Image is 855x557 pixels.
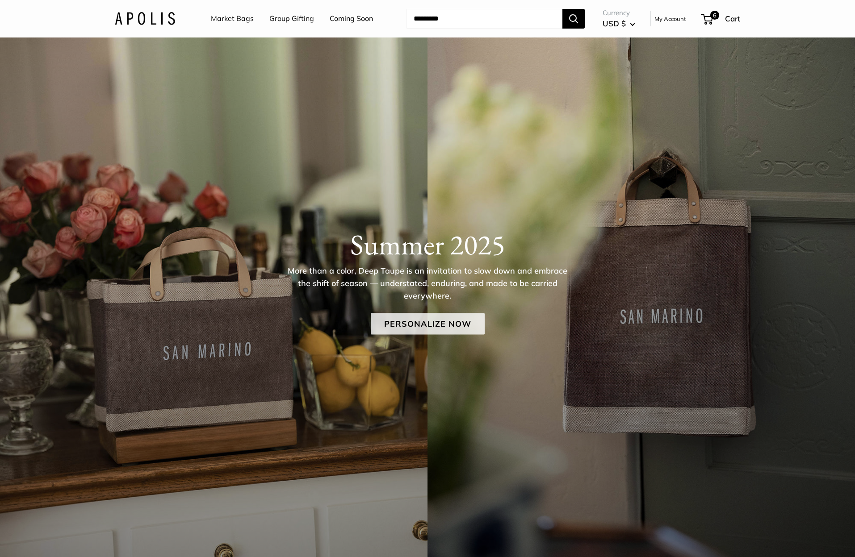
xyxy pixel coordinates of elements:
[371,313,485,335] a: Personalize Now
[710,11,719,20] span: 6
[562,9,585,29] button: Search
[702,12,740,26] a: 6 Cart
[603,19,626,28] span: USD $
[115,228,740,262] h1: Summer 2025
[282,265,573,302] p: More than a color, Deep Taupe is an invitation to slow down and embrace the shift of season — und...
[330,12,373,25] a: Coming Soon
[725,14,740,23] span: Cart
[407,9,562,29] input: Search...
[115,12,175,25] img: Apolis
[603,17,635,31] button: USD $
[603,7,635,19] span: Currency
[654,13,686,24] a: My Account
[269,12,314,25] a: Group Gifting
[211,12,254,25] a: Market Bags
